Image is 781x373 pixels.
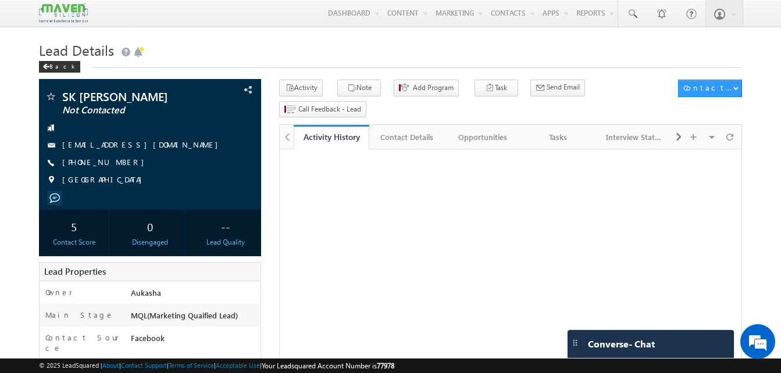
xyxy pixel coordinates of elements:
span: SK [PERSON_NAME] [62,91,199,102]
span: Call Feedback - Lead [298,104,361,114]
a: Contact Support [121,361,167,369]
span: Your Leadsquared Account Number is [262,361,394,370]
span: Not Contacted [62,105,199,116]
button: Note [337,80,381,96]
label: Owner [45,287,73,297]
img: carter-drag [570,338,580,347]
div: Contact Details [379,130,434,144]
img: Custom Logo [39,3,88,23]
a: Activity History [294,125,369,149]
div: Contact Score [42,237,106,248]
a: Interview Status [597,125,672,149]
button: Add Program [394,80,459,96]
span: 77978 [377,361,394,370]
div: Disengaged [118,237,182,248]
div: 0 [118,216,182,237]
label: Contact Source [45,332,120,353]
label: Main Stage [45,310,114,320]
div: -- [194,216,258,237]
a: About [102,361,119,369]
div: Opportunities [455,130,511,144]
span: © 2025 LeadSquared | | | | | [39,360,394,371]
span: [GEOGRAPHIC_DATA] [62,174,148,186]
div: Back [39,61,80,73]
a: [EMAIL_ADDRESS][DOMAIN_NAME] [62,139,224,149]
div: Interview Status [606,130,662,144]
button: Send Email [530,80,585,96]
a: Opportunities [445,125,521,149]
span: Lead Properties [44,266,106,277]
a: Terms of Service [169,361,214,369]
span: Lead Details [39,41,114,59]
div: 5 [42,216,106,237]
span: [PHONE_NUMBER] [62,157,150,168]
button: Task [475,80,518,96]
a: Back [39,60,86,70]
div: Facebook [128,332,261,349]
span: Send Email [547,82,580,92]
span: Aukasha [131,288,161,297]
div: MQL(Marketing Quaified Lead) [128,310,261,326]
div: Contact Actions [683,83,733,93]
button: Contact Actions [678,80,742,97]
div: Lead Quality [194,237,258,248]
div: Activity History [302,131,361,142]
button: Call Feedback - Lead [279,101,366,118]
button: Activity [279,80,323,96]
div: Tasks [530,130,586,144]
a: Acceptable Use [216,361,260,369]
a: Contact Details [369,125,445,149]
span: Converse - Chat [588,339,655,349]
span: Add Program [413,83,454,93]
a: Tasks [521,125,597,149]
